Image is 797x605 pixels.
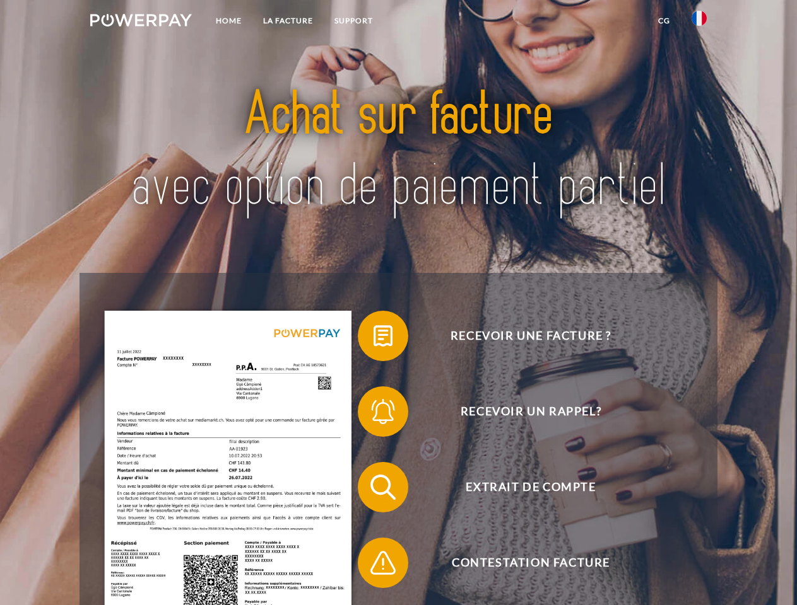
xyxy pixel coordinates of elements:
[376,311,685,361] span: Recevoir une facture ?
[252,9,324,32] a: LA FACTURE
[324,9,384,32] a: Support
[376,538,685,588] span: Contestation Facture
[358,462,686,512] button: Extrait de compte
[367,396,399,427] img: qb_bell.svg
[692,11,707,26] img: fr
[647,9,681,32] a: CG
[367,471,399,503] img: qb_search.svg
[376,462,685,512] span: Extrait de compte
[367,547,399,579] img: qb_warning.svg
[121,60,676,241] img: title-powerpay_fr.svg
[358,386,686,437] button: Recevoir un rappel?
[90,14,192,26] img: logo-powerpay-white.svg
[376,386,685,437] span: Recevoir un rappel?
[358,538,686,588] button: Contestation Facture
[205,9,252,32] a: Home
[358,311,686,361] button: Recevoir une facture ?
[367,320,399,352] img: qb_bill.svg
